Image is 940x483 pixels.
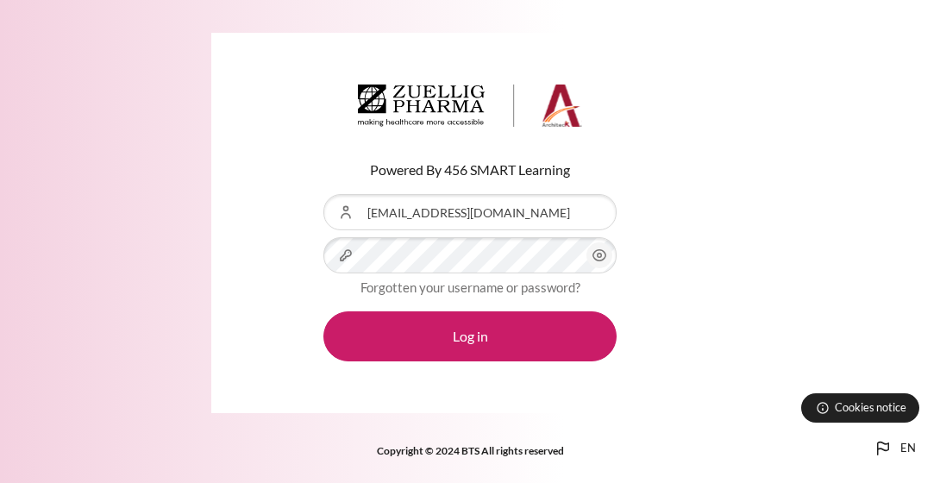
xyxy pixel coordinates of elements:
img: Architeck [358,85,582,128]
button: Cookies notice [801,393,919,423]
button: Log in [323,311,617,361]
strong: Copyright © 2024 BTS All rights reserved [377,444,564,457]
a: Forgotten your username or password? [360,279,580,295]
input: Username or Email Address [323,194,617,230]
p: Powered By 456 SMART Learning [323,160,617,180]
span: en [900,440,916,457]
button: Languages [866,431,923,466]
span: Cookies notice [835,399,906,416]
a: Architeck [358,85,582,135]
